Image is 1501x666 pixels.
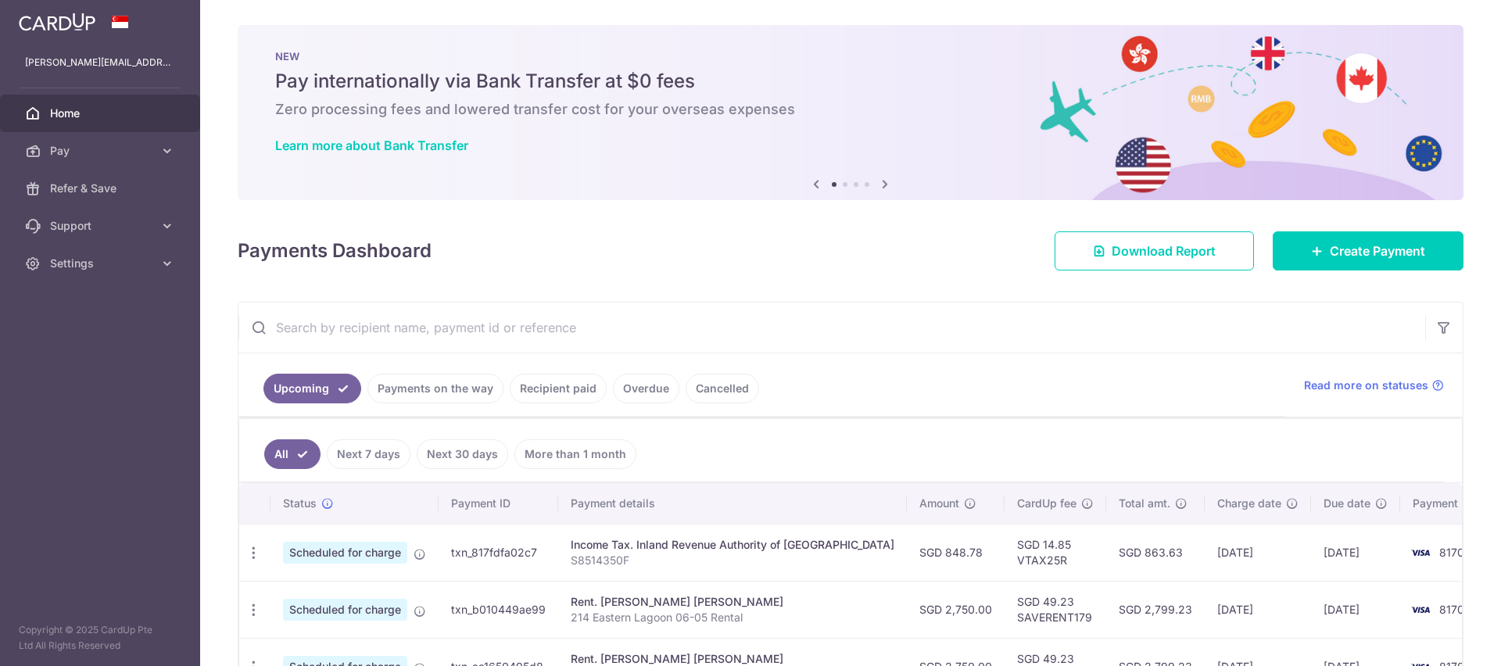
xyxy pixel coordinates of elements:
span: Refer & Save [50,181,153,196]
p: [PERSON_NAME][EMAIL_ADDRESS][DOMAIN_NAME] [25,55,175,70]
span: 8170 [1439,546,1464,559]
div: Rent. [PERSON_NAME] [PERSON_NAME] [571,594,894,610]
a: Next 30 days [417,439,508,469]
h4: Payments Dashboard [238,237,432,265]
td: txn_b010449ae99 [439,581,558,638]
div: Income Tax. Inland Revenue Authority of [GEOGRAPHIC_DATA] [571,537,894,553]
span: Status [283,496,317,511]
a: Create Payment [1273,231,1463,270]
span: Home [50,106,153,121]
span: Scheduled for charge [283,599,407,621]
a: Upcoming [263,374,361,403]
td: txn_817fdfa02c7 [439,524,558,581]
span: Support [50,218,153,234]
a: Recipient paid [510,374,607,403]
th: Payment details [558,483,907,524]
td: [DATE] [1205,581,1311,638]
a: Overdue [613,374,679,403]
td: SGD 2,750.00 [907,581,1005,638]
td: SGD 49.23 SAVERENT179 [1005,581,1106,638]
span: Total amt. [1119,496,1170,511]
span: 8170 [1439,603,1464,616]
span: Amount [919,496,959,511]
td: [DATE] [1311,581,1400,638]
span: Charge date [1217,496,1281,511]
td: SGD 848.78 [907,524,1005,581]
td: SGD 2,799.23 [1106,581,1205,638]
span: Due date [1324,496,1370,511]
td: [DATE] [1311,524,1400,581]
img: Bank transfer banner [238,25,1463,200]
a: Download Report [1055,231,1254,270]
p: 214 Eastern Lagoon 06-05 Rental [571,610,894,625]
a: All [264,439,321,469]
a: More than 1 month [514,439,636,469]
img: CardUp [19,13,95,31]
a: Next 7 days [327,439,410,469]
span: Scheduled for charge [283,542,407,564]
h5: Pay internationally via Bank Transfer at $0 fees [275,69,1426,94]
span: Pay [50,143,153,159]
a: Payments on the way [367,374,503,403]
img: Bank Card [1405,600,1436,619]
span: Read more on statuses [1304,378,1428,393]
span: Settings [50,256,153,271]
span: Download Report [1112,242,1216,260]
a: Cancelled [686,374,759,403]
h6: Zero processing fees and lowered transfer cost for your overseas expenses [275,100,1426,119]
p: NEW [275,50,1426,63]
img: Bank Card [1405,543,1436,562]
p: S8514350F [571,553,894,568]
span: CardUp fee [1017,496,1076,511]
th: Payment ID [439,483,558,524]
td: SGD 14.85 VTAX25R [1005,524,1106,581]
a: Learn more about Bank Transfer [275,138,468,153]
a: Read more on statuses [1304,378,1444,393]
span: Create Payment [1330,242,1425,260]
td: [DATE] [1205,524,1311,581]
input: Search by recipient name, payment id or reference [238,303,1425,353]
td: SGD 863.63 [1106,524,1205,581]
